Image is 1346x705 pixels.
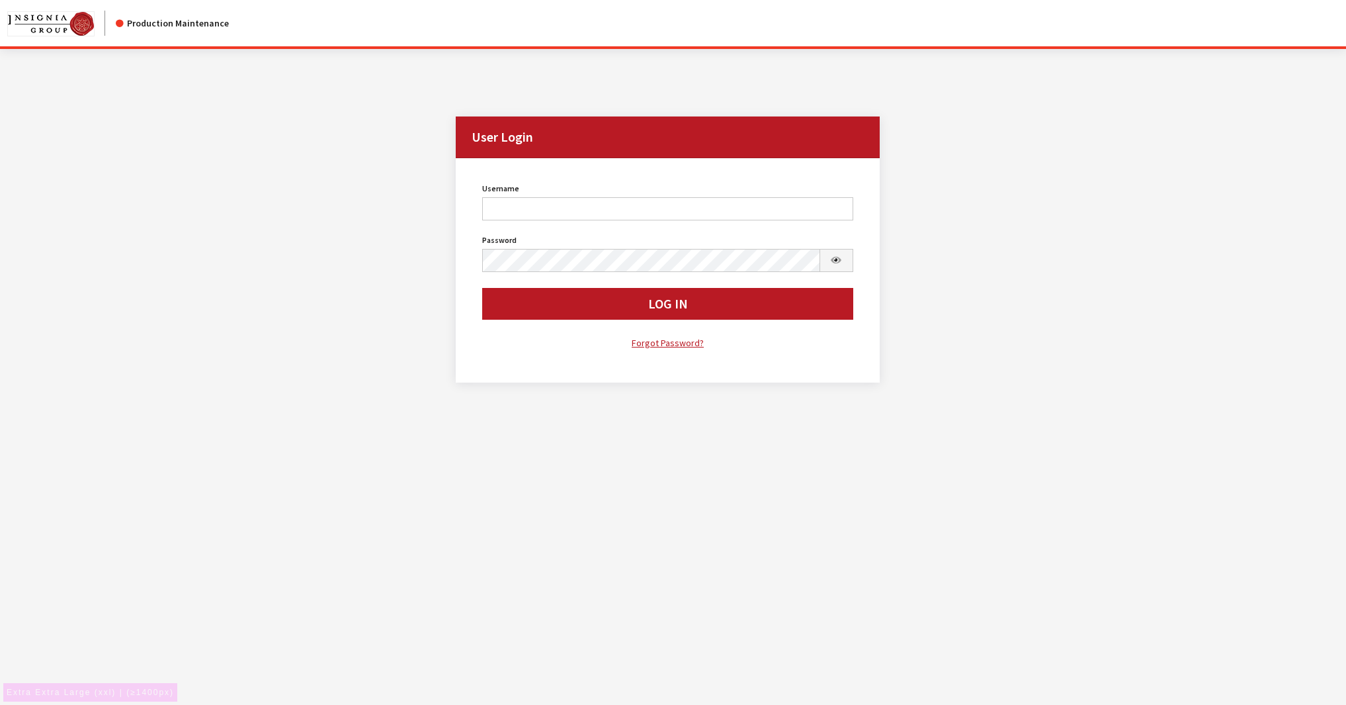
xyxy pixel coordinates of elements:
button: Show Password [820,249,854,272]
div: Production Maintenance [116,17,229,30]
img: Catalog Maintenance [8,12,94,36]
h2: User Login [456,117,880,158]
label: Username [482,183,519,195]
a: Forgot Password? [482,336,853,351]
a: Insignia Group logo [8,11,116,36]
label: Password [482,234,517,246]
button: Log In [482,288,853,320]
